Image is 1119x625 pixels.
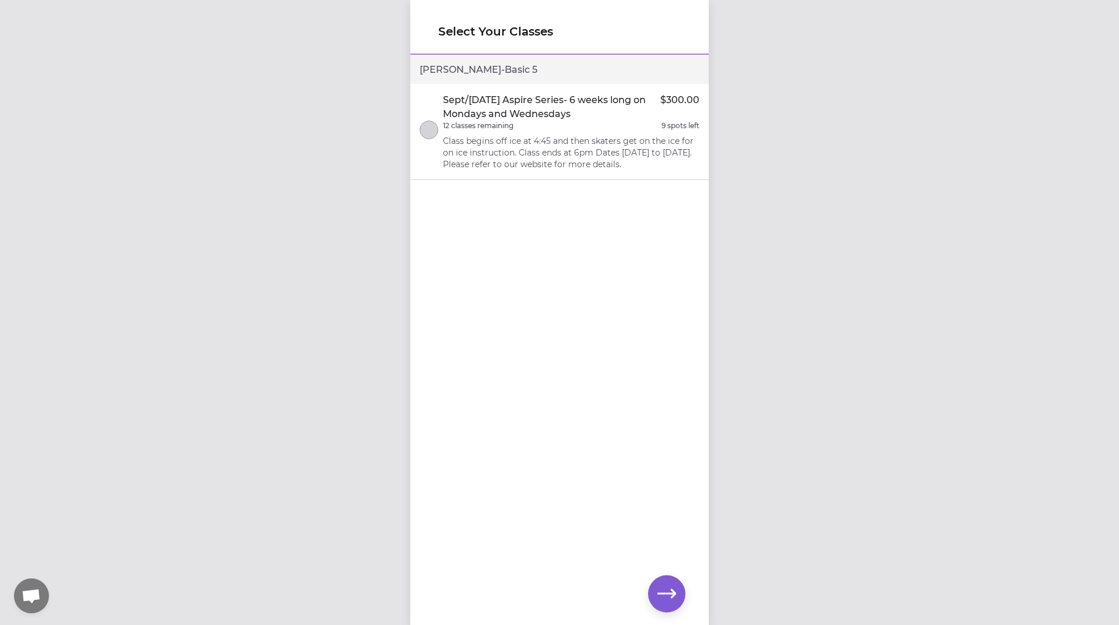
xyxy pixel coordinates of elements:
p: $300.00 [660,93,699,121]
h1: Select Your Classes [438,23,681,40]
p: Class begins off ice at 4:45 and then skaters get on the ice for on ice instruction. Class ends a... [443,135,699,170]
div: [PERSON_NAME] - Basic 5 [410,56,709,84]
p: 12 classes remaining [443,121,513,130]
p: Sept/[DATE] Aspire Series- 6 weeks long on Mondays and Wednesdays [443,93,660,121]
div: Open chat [14,578,49,613]
button: select class [420,121,438,139]
p: 9 spots left [661,121,699,130]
